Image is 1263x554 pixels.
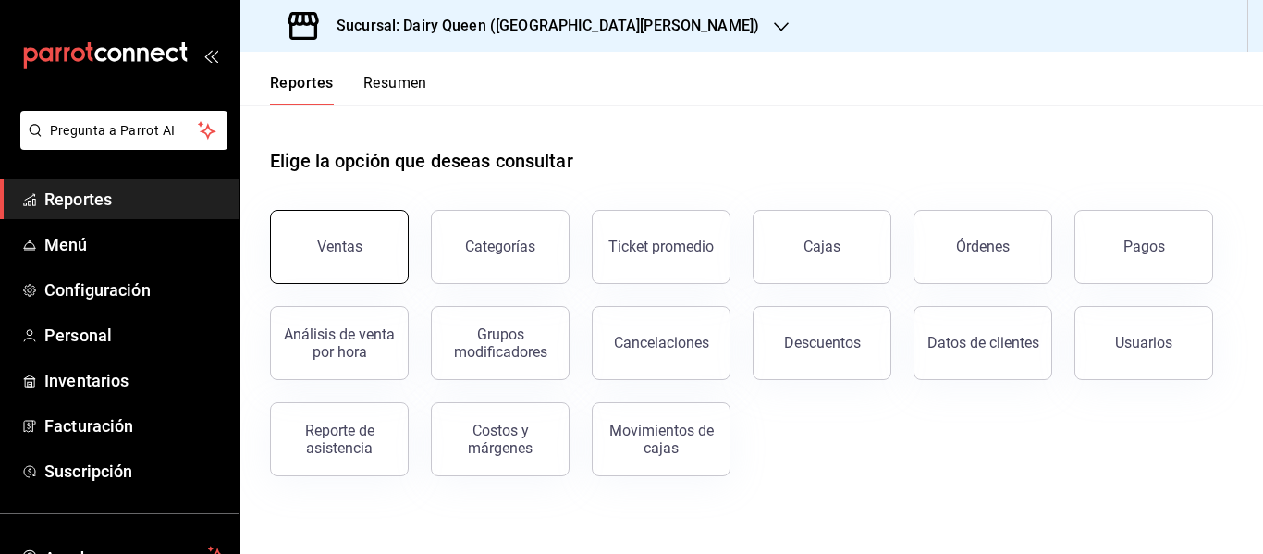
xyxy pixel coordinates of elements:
button: Reportes [270,74,334,105]
span: Personal [44,323,225,348]
button: Cancelaciones [592,306,730,380]
a: Pregunta a Parrot AI [13,134,227,154]
button: Ticket promedio [592,210,730,284]
button: Categorías [431,210,570,284]
div: Descuentos [784,334,861,351]
div: Reporte de asistencia [282,422,397,457]
button: Movimientos de cajas [592,402,730,476]
div: Pagos [1123,238,1165,255]
button: Datos de clientes [914,306,1052,380]
div: Cajas [803,238,840,255]
button: Grupos modificadores [431,306,570,380]
div: Grupos modificadores [443,326,558,361]
button: Costos y márgenes [431,402,570,476]
div: Ventas [317,238,362,255]
button: Cajas [753,210,891,284]
button: Pagos [1074,210,1213,284]
div: Cancelaciones [614,334,709,351]
button: Órdenes [914,210,1052,284]
button: Usuarios [1074,306,1213,380]
div: Órdenes [956,238,1010,255]
div: Usuarios [1115,334,1172,351]
button: Pregunta a Parrot AI [20,111,227,150]
div: Costos y márgenes [443,422,558,457]
button: open_drawer_menu [203,48,218,63]
span: Reportes [44,187,225,212]
h3: Sucursal: Dairy Queen ([GEOGRAPHIC_DATA][PERSON_NAME]) [322,15,759,37]
span: Configuración [44,277,225,302]
button: Reporte de asistencia [270,402,409,476]
button: Ventas [270,210,409,284]
div: Datos de clientes [927,334,1039,351]
span: Facturación [44,413,225,438]
button: Resumen [363,74,427,105]
button: Descuentos [753,306,891,380]
div: Análisis de venta por hora [282,326,397,361]
div: Movimientos de cajas [604,422,718,457]
span: Pregunta a Parrot AI [50,121,199,141]
h1: Elige la opción que deseas consultar [270,147,573,175]
span: Inventarios [44,368,225,393]
div: Categorías [465,238,535,255]
div: navigation tabs [270,74,427,105]
div: Ticket promedio [608,238,714,255]
span: Suscripción [44,459,225,484]
span: Menú [44,232,225,257]
button: Análisis de venta por hora [270,306,409,380]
